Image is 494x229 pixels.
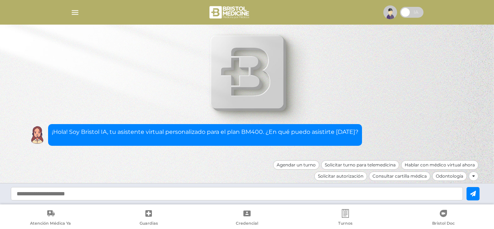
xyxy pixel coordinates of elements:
[273,160,319,170] div: Agendar un turno
[369,171,430,181] div: Consultar cartilla médica
[401,160,478,170] div: Hablar con médico virtual ahora
[383,5,397,19] img: profile-placeholder.svg
[338,221,353,227] span: Turnos
[321,160,399,170] div: Solicitar turno para telemedicina
[71,8,80,17] img: Cober_menu-lines-white.svg
[208,4,251,21] img: bristol-medicine-blanco.png
[100,209,198,228] a: Guardias
[394,209,493,228] a: Bristol Doc
[314,171,367,181] div: Solicitar autorización
[30,221,71,227] span: Atención Médica Ya
[432,171,467,181] div: Odontología
[296,209,395,228] a: Turnos
[198,209,296,228] a: Credencial
[28,126,46,144] img: Cober IA
[432,221,455,227] span: Bristol Doc
[1,209,100,228] a: Atención Médica Ya
[140,221,158,227] span: Guardias
[236,221,258,227] span: Credencial
[52,128,358,136] p: ¡Hola! Soy Bristol IA, tu asistente virtual personalizado para el plan BM400. ¿En qué puedo asist...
